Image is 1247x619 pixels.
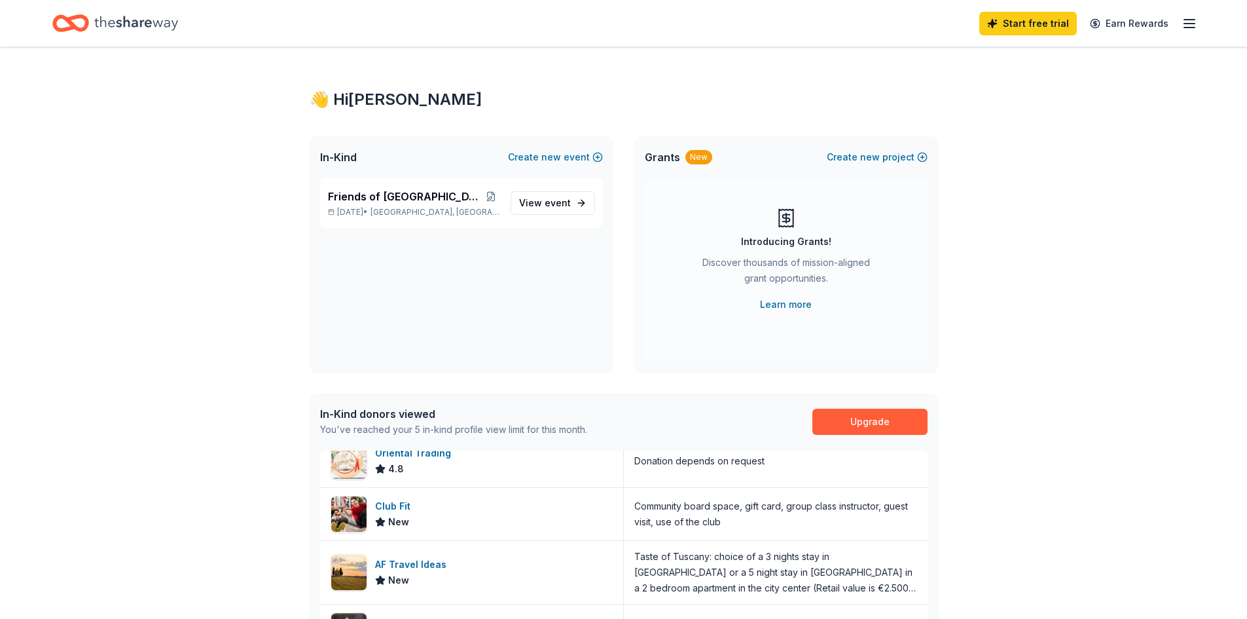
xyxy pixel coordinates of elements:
[52,8,178,39] a: Home
[370,207,499,217] span: [GEOGRAPHIC_DATA], [GEOGRAPHIC_DATA]
[645,149,680,165] span: Grants
[827,149,928,165] button: Createnewproject
[328,189,482,204] span: Friends of [GEOGRAPHIC_DATA] 5k Run/Walk
[388,514,409,530] span: New
[320,149,357,165] span: In-Kind
[634,549,917,596] div: Taste of Tuscany: choice of a 3 nights stay in [GEOGRAPHIC_DATA] or a 5 night stay in [GEOGRAPHIC...
[511,191,595,215] a: View event
[812,409,928,435] a: Upgrade
[860,149,880,165] span: new
[634,498,917,530] div: Community board space, gift card, group class instructor, guest visit, use of the club
[685,150,712,164] div: New
[508,149,603,165] button: Createnewevent
[741,234,831,250] div: Introducing Grants!
[320,422,587,438] div: You've reached your 5 in-kind profile view limit for this month.
[388,461,404,477] span: 4.8
[541,149,561,165] span: new
[320,406,587,422] div: In-Kind donors viewed
[375,498,416,514] div: Club Fit
[519,195,571,211] span: View
[375,557,452,572] div: AF Travel Ideas
[634,453,765,469] div: Donation depends on request
[328,207,500,217] p: [DATE] •
[545,197,571,208] span: event
[375,445,456,461] div: Oriental Trading
[1082,12,1176,35] a: Earn Rewards
[979,12,1077,35] a: Start free trial
[697,255,875,291] div: Discover thousands of mission-aligned grant opportunities.
[760,297,812,312] a: Learn more
[310,89,938,110] div: 👋 Hi [PERSON_NAME]
[388,572,409,588] span: New
[331,497,367,532] img: Image for Club Fit
[331,443,367,479] img: Image for Oriental Trading
[331,555,367,590] img: Image for AF Travel Ideas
